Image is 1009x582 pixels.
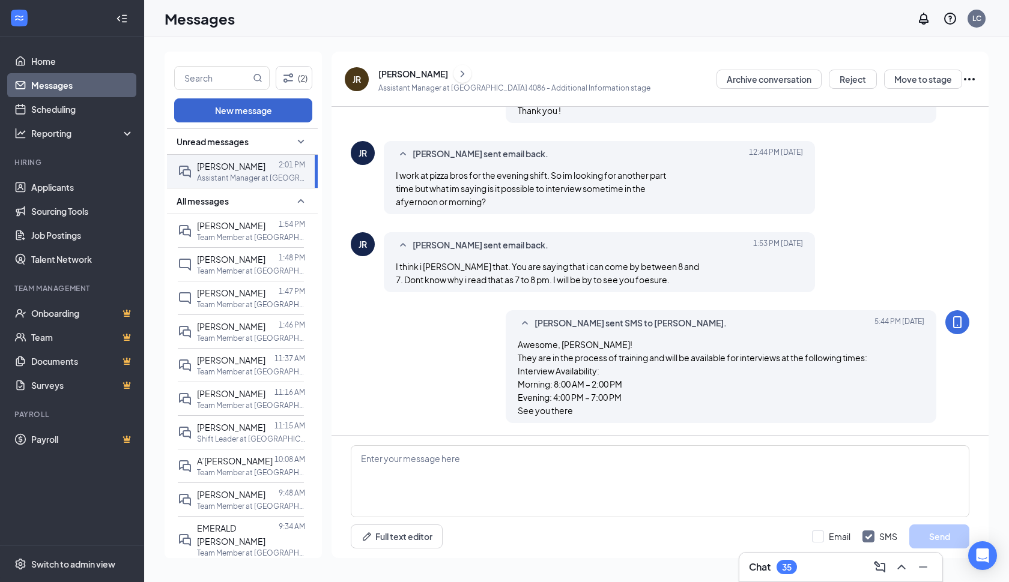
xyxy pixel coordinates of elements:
div: JR [359,147,367,159]
svg: Collapse [116,13,128,25]
p: Team Member at [GEOGRAPHIC_DATA] [197,467,305,478]
svg: ChatInactive [178,257,192,272]
span: [PERSON_NAME] sent email back. [413,238,548,253]
h3: Chat [749,560,771,574]
button: Full text editorPen [351,524,443,548]
div: Payroll [14,409,132,419]
a: Applicants [31,175,134,199]
svg: DoubleChat [178,392,192,406]
h1: Messages [165,8,235,29]
svg: SmallChevronUp [518,316,532,331]
p: Shift Leader at [GEOGRAPHIC_DATA] [197,434,305,444]
p: Team Member at [GEOGRAPHIC_DATA] [197,367,305,377]
a: Sourcing Tools [31,199,134,223]
p: 1:48 PM [279,253,305,263]
svg: SmallChevronDown [294,134,308,149]
svg: Ellipses [962,72,977,86]
button: Send [909,524,969,548]
a: Job Postings [31,223,134,247]
svg: ChevronRight [456,67,468,81]
span: I think i [PERSON_NAME] that. You are saying that i can come by between 8 and 7. Dont know why i ... [396,261,699,285]
p: 11:15 AM [274,421,305,431]
svg: DoubleChat [178,224,192,238]
p: 9:48 AM [279,488,305,498]
span: All messages [177,195,229,207]
div: JR [353,73,361,85]
svg: DoubleChat [178,425,192,440]
button: Archive conversation [717,70,822,89]
p: 1:46 PM [279,320,305,330]
svg: Minimize [916,560,930,574]
p: 2:01 PM [279,160,305,170]
button: Move to stage [884,70,962,89]
span: Unread messages [177,136,249,148]
svg: Filter [281,71,295,85]
a: Scheduling [31,97,134,121]
a: OnboardingCrown [31,301,134,325]
span: [PERSON_NAME] sent email back. [413,147,548,161]
p: Team Member at [GEOGRAPHIC_DATA] [197,548,305,558]
span: [PERSON_NAME] sent SMS to [PERSON_NAME]. [535,316,727,331]
svg: SmallChevronUp [396,238,410,253]
svg: DoubleChat [178,493,192,507]
button: ChevronRight [453,65,471,83]
span: [PERSON_NAME] [197,489,265,500]
p: 11:37 AM [274,353,305,364]
svg: DoubleChat [178,358,192,373]
a: Messages [31,73,134,97]
p: 1:47 PM [279,286,305,296]
span: EMERALD [PERSON_NAME] [197,523,265,547]
input: Search [175,67,250,89]
svg: MagnifyingGlass [253,73,262,83]
p: Assistant Manager at [GEOGRAPHIC_DATA] 4086 - Additional Information stage [378,83,650,93]
button: Minimize [914,557,933,577]
svg: ChevronUp [894,560,909,574]
span: A’[PERSON_NAME] [197,455,273,466]
p: 10:08 AM [274,454,305,464]
svg: Notifications [917,11,931,26]
div: Switch to admin view [31,558,115,570]
button: ComposeMessage [870,557,889,577]
div: JR [359,238,367,250]
span: [PERSON_NAME] [197,287,265,298]
span: [PERSON_NAME] [197,254,265,265]
svg: QuestionInfo [943,11,957,26]
p: Assistant Manager at [GEOGRAPHIC_DATA] [197,173,305,183]
a: SurveysCrown [31,373,134,397]
p: Team Member at [GEOGRAPHIC_DATA] [197,266,305,276]
div: Hiring [14,157,132,167]
span: [PERSON_NAME] [197,355,265,365]
button: New message [174,98,312,122]
p: Team Member at [GEOGRAPHIC_DATA] [197,501,305,511]
a: TeamCrown [31,325,134,349]
svg: SmallChevronUp [294,194,308,208]
p: 9:34 AM [279,521,305,532]
span: [PERSON_NAME] [197,220,265,231]
svg: WorkstreamLogo [13,12,25,24]
div: Team Management [14,283,132,293]
span: [DATE] 1:53 PM [753,238,803,253]
svg: DoubleChat [178,459,192,473]
svg: SmallChevronUp [396,147,410,161]
a: Talent Network [31,247,134,271]
svg: MobileSms [950,315,965,329]
span: [DATE] 5:44 PM [874,316,924,331]
span: [PERSON_NAME] [197,161,265,172]
span: [PERSON_NAME] [197,321,265,332]
p: Team Member at [GEOGRAPHIC_DATA] [197,333,305,343]
p: 11:16 AM [274,387,305,397]
div: LC [972,13,981,23]
p: Team Member at [GEOGRAPHIC_DATA] [197,299,305,310]
svg: Pen [361,530,373,542]
button: Filter (2) [276,66,312,90]
p: 1:54 PM [279,219,305,229]
span: I work at pizza bros for the evening shift. So im looking for another part time but what im sayin... [396,170,666,207]
span: [PERSON_NAME] [197,422,265,433]
svg: Analysis [14,127,26,139]
svg: DoubleChat [178,533,192,547]
span: [DATE] 12:44 PM [749,147,803,161]
div: 35 [782,562,792,572]
div: Open Intercom Messenger [968,541,997,570]
svg: ComposeMessage [873,560,887,574]
p: Team Member at [GEOGRAPHIC_DATA] [197,400,305,410]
